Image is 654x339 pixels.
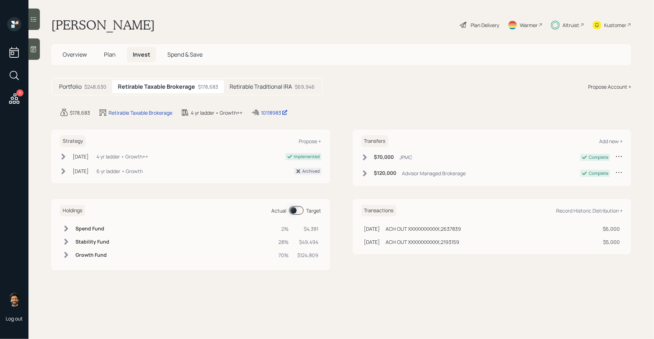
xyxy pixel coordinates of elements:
[374,170,397,176] h6: $120,000
[303,168,320,174] div: Archived
[589,154,608,161] div: Complete
[295,83,315,90] div: $69,946
[60,205,85,217] h6: Holdings
[400,153,413,161] div: JPMC
[109,109,172,116] div: Retirable Taxable Brokerage
[556,207,623,214] div: Record Historic Distribution +
[589,170,608,177] div: Complete
[307,207,321,214] div: Target
[51,17,155,33] h1: [PERSON_NAME]
[198,83,218,90] div: $178,683
[7,292,21,307] img: eric-schwartz-headshot.png
[298,238,319,246] div: $49,494
[374,154,394,160] h6: $70,000
[191,109,242,116] div: 4 yr ladder • Growth++
[603,225,620,233] div: $6,000
[604,21,626,29] div: Kustomer
[6,315,23,322] div: Log out
[75,252,109,258] h6: Growth Fund
[118,83,195,90] h5: Retirable Taxable Brokerage
[75,239,109,245] h6: Stability Fund
[386,225,461,233] div: ACH OUT XXXXXXXXXXX;2637839
[261,109,288,116] div: 10118983
[167,51,203,58] span: Spend & Save
[84,83,106,90] div: $248,630
[70,109,90,116] div: $178,683
[364,238,380,246] div: [DATE]
[294,153,320,160] div: Implemented
[133,51,150,58] span: Invest
[96,167,143,175] div: 6 yr ladder • Growth
[279,225,289,233] div: 2%
[75,226,109,232] h6: Spend Fund
[63,51,87,58] span: Overview
[588,83,631,90] div: Propose Account +
[361,205,397,217] h6: Transactions
[599,138,623,145] div: Add new +
[73,153,89,160] div: [DATE]
[279,251,289,259] div: 70%
[603,238,620,246] div: $5,000
[272,207,287,214] div: Actual
[59,83,82,90] h5: Portfolio
[298,225,319,233] div: $4,381
[361,135,388,147] h6: Transfers
[73,167,89,175] div: [DATE]
[16,89,23,97] div: 11
[386,238,460,246] div: ACH OUT XXXXXXXXXXX;2193159
[96,153,148,160] div: 4 yr ladder • Growth++
[563,21,579,29] div: Altruist
[60,135,86,147] h6: Strategy
[298,251,319,259] div: $124,809
[402,169,466,177] div: Advisor Managed Brokerage
[230,83,292,90] h5: Retirable Traditional IRA
[104,51,116,58] span: Plan
[520,21,538,29] div: Warmer
[471,21,499,29] div: Plan Delivery
[279,238,289,246] div: 28%
[364,225,380,233] div: [DATE]
[299,138,321,145] div: Propose +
